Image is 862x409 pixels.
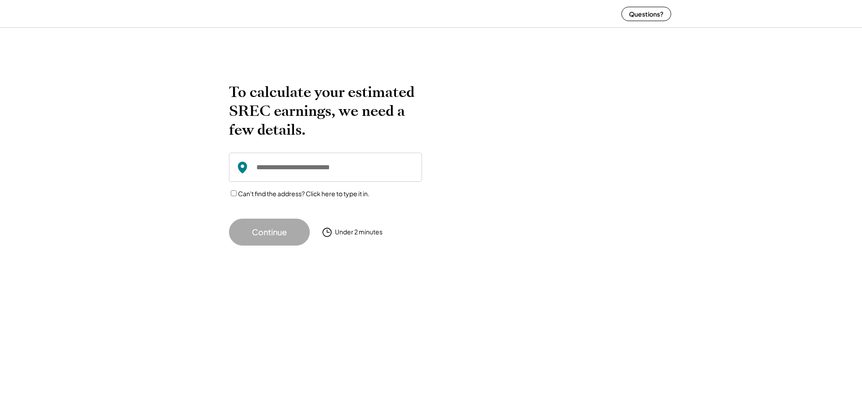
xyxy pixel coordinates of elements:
[621,7,671,21] button: Questions?
[335,228,383,237] div: Under 2 minutes
[229,219,310,246] button: Continue
[444,83,620,227] img: yH5BAEAAAAALAAAAAABAAEAAAIBRAA7
[229,83,422,139] h2: To calculate your estimated SREC earnings, we need a few details.
[191,2,254,26] img: yH5BAEAAAAALAAAAAABAAEAAAIBRAA7
[238,189,369,198] label: Can't find the address? Click here to type it in.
